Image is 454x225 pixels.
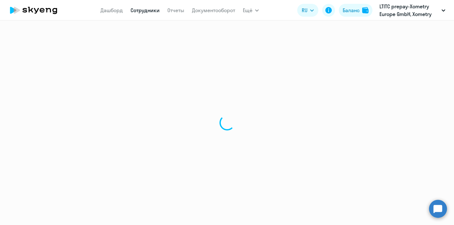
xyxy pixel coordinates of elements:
[379,3,439,18] p: LTITC prepay-Xometry Europe GmbH, Xometry Europe GmbH
[297,4,318,17] button: RU
[362,7,369,13] img: balance
[376,3,449,18] button: LTITC prepay-Xometry Europe GmbH, Xometry Europe GmbH
[302,6,307,14] span: RU
[192,7,235,13] a: Документооборот
[243,4,259,17] button: Ещё
[339,4,372,17] button: Балансbalance
[243,6,252,14] span: Ещё
[100,7,123,13] a: Дашборд
[343,6,360,14] div: Баланс
[131,7,160,13] a: Сотрудники
[167,7,184,13] a: Отчеты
